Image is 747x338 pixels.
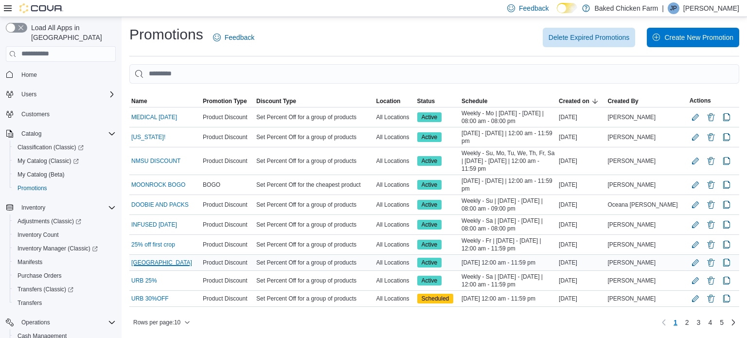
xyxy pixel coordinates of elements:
span: Active [417,240,442,249]
span: Transfers [14,297,116,309]
button: Previous page [658,317,670,328]
span: [DATE] - [DATE] | 12:00 am - 11:59 pm [462,177,555,193]
button: Catalog [2,127,120,141]
a: My Catalog (Classic) [10,154,120,168]
span: Transfers [18,299,42,307]
span: Discount Type [256,97,296,105]
div: Julio Perez [668,2,679,14]
span: Product Discount [203,277,247,285]
span: [DATE] 12:00 am - 11:59 pm [462,295,535,302]
span: 3 [697,318,701,327]
span: 1 [674,318,677,327]
a: Adjustments (Classic) [14,215,85,227]
span: Active [422,276,438,285]
span: Oceana [PERSON_NAME] [607,201,677,209]
span: My Catalog (Beta) [14,169,116,180]
span: Inventory Manager (Classic) [18,245,98,252]
span: Active [422,240,438,249]
span: Product Discount [203,295,247,302]
span: [PERSON_NAME] [607,113,656,121]
span: Rows per page : 10 [133,319,180,326]
nav: Pagination for table: [658,315,739,330]
ul: Pagination for table: [670,315,728,330]
span: Adjustments (Classic) [18,217,81,225]
span: Feedback [519,3,549,13]
span: Product Discount [203,259,247,267]
span: Product Discount [203,241,247,249]
span: Active [417,112,442,122]
button: Edit Promotion [690,219,701,231]
button: Operations [2,316,120,329]
a: NMSU DISCOUNT [131,157,180,165]
span: Load All Apps in [GEOGRAPHIC_DATA] [27,23,116,42]
a: MOONROCK BOGO [131,181,185,189]
button: Operations [18,317,54,328]
span: Active [422,258,438,267]
button: Edit Promotion [690,239,701,250]
button: Clone Promotion [721,111,732,123]
span: Home [18,69,116,81]
button: Created By [605,95,687,107]
button: Clone Promotion [721,131,732,143]
button: Delete Expired Promotions [543,28,636,47]
img: Cova [19,3,63,13]
span: Active [417,132,442,142]
button: Clone Promotion [721,293,732,304]
span: Promotions [14,182,116,194]
button: Delete Promotion [705,219,717,231]
button: Edit Promotion [690,275,701,286]
span: Active [417,220,442,230]
a: Purchase Orders [14,270,66,282]
span: All Locations [376,295,409,302]
span: [DATE] - [DATE] | 12:00 am - 11:59 pm [462,129,555,145]
a: Home [18,69,41,81]
a: Transfers (Classic) [14,284,77,295]
button: Name [129,95,201,107]
span: [PERSON_NAME] [607,295,656,302]
div: [DATE] [557,111,605,123]
a: URB 25% [131,277,157,285]
button: Delete Promotion [705,257,717,268]
span: Users [18,89,116,100]
button: Delete Promotion [705,179,717,191]
button: Delete Promotion [705,239,717,250]
a: Page 4 of 5 [704,315,716,330]
button: Home [2,68,120,82]
div: [DATE] [557,199,605,211]
span: Feedback [225,33,254,42]
button: Inventory [18,202,49,213]
span: All Locations [376,157,409,165]
a: URB 30%OFF [131,295,169,302]
button: Purchase Orders [10,269,120,283]
button: Edit Promotion [690,179,701,191]
span: Actions [690,97,711,105]
a: [US_STATE]! [131,133,165,141]
span: Transfers (Classic) [18,285,73,293]
div: Set Percent Off for a group of products [254,199,374,211]
button: Rows per page:10 [129,317,194,328]
div: [DATE] [557,293,605,304]
a: Inventory Manager (Classic) [14,243,102,254]
span: [PERSON_NAME] [607,221,656,229]
button: Page 1 of 5 [670,315,681,330]
button: Transfers [10,296,120,310]
span: Inventory [21,204,45,212]
span: Weekly - Fr | [DATE] - [DATE] | 12:00 am - 11:59 pm [462,237,555,252]
span: Product Discount [203,201,247,209]
span: All Locations [376,241,409,249]
p: [PERSON_NAME] [683,2,739,14]
button: Delete Promotion [705,275,717,286]
span: 5 [720,318,724,327]
button: Clone Promotion [721,275,732,286]
span: Purchase Orders [14,270,116,282]
span: Classification (Classic) [14,142,116,153]
button: Edit Promotion [690,111,701,123]
span: Active [417,276,442,285]
a: Page 2 of 5 [681,315,693,330]
a: Manifests [14,256,46,268]
span: Created on [559,97,589,105]
button: My Catalog (Beta) [10,168,120,181]
a: DOOBIE AND PACKS [131,201,189,209]
div: [DATE] [557,239,605,250]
